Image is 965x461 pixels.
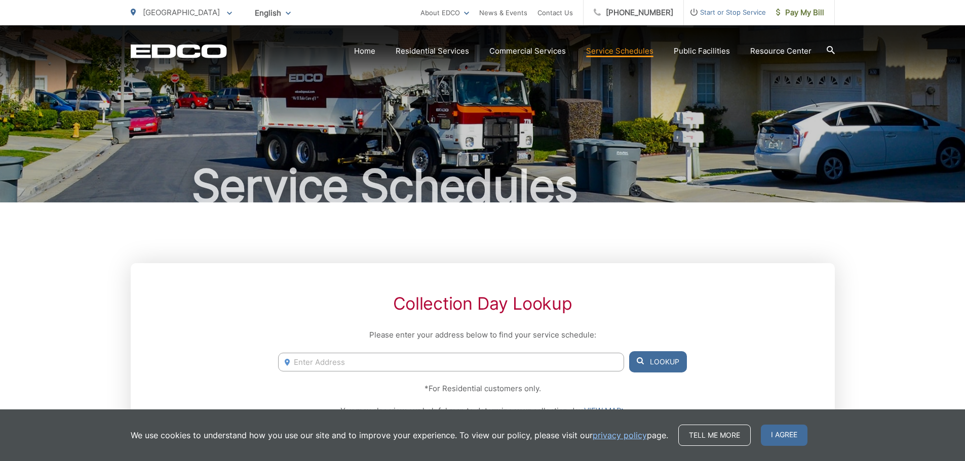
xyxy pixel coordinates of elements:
[593,429,647,441] a: privacy policy
[489,45,566,57] a: Commercial Services
[586,45,653,57] a: Service Schedules
[247,4,298,22] span: English
[278,329,686,341] p: Please enter your address below to find your service schedule:
[584,405,625,417] a: VIEW MAP
[278,383,686,395] p: *For Residential customers only.
[131,429,668,441] p: We use cookies to understand how you use our site and to improve your experience. To view our pol...
[750,45,812,57] a: Resource Center
[278,405,686,417] p: You may also view our helpful map to determine your collection day.
[420,7,469,19] a: About EDCO
[674,45,730,57] a: Public Facilities
[629,351,687,372] button: Lookup
[143,8,220,17] span: [GEOGRAPHIC_DATA]
[479,7,527,19] a: News & Events
[537,7,573,19] a: Contact Us
[131,161,835,212] h1: Service Schedules
[278,353,624,371] input: Enter Address
[278,294,686,314] h2: Collection Day Lookup
[776,7,824,19] span: Pay My Bill
[761,425,807,446] span: I agree
[131,44,227,58] a: EDCD logo. Return to the homepage.
[678,425,751,446] a: Tell me more
[396,45,469,57] a: Residential Services
[354,45,375,57] a: Home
